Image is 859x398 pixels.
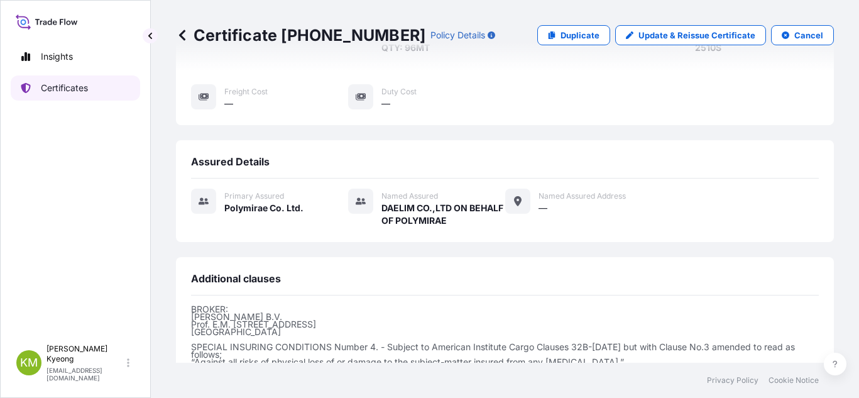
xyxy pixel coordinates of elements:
span: Primary assured [224,191,284,201]
p: Policy Details [430,29,485,41]
span: Named Assured [381,191,438,201]
span: — [381,97,390,110]
p: Certificate [PHONE_NUMBER] [176,25,425,45]
p: Certificates [41,82,88,94]
span: Duty Cost [381,87,417,97]
a: Duplicate [537,25,610,45]
p: BROKER: [PERSON_NAME] B.V. Prof. E.M. [STREET_ADDRESS] [GEOGRAPHIC_DATA] SPECIAL INSURING CONDITI... [191,306,819,366]
p: Insights [41,50,73,63]
span: Freight Cost [224,87,268,97]
span: Assured Details [191,155,270,168]
span: DAELIM CO.,LTD ON BEHALF OF POLYMIRAE [381,202,505,227]
span: Named Assured Address [539,191,626,201]
a: Privacy Policy [707,375,758,385]
a: Cookie Notice [769,375,819,385]
button: Cancel [771,25,834,45]
span: KM [20,357,38,369]
p: [EMAIL_ADDRESS][DOMAIN_NAME] [47,367,124,382]
span: — [224,97,233,110]
a: Insights [11,44,140,69]
a: Update & Reissue Certificate [615,25,766,45]
span: Additional clauses [191,272,281,285]
p: Duplicate [561,29,599,41]
a: Certificates [11,75,140,101]
p: Cancel [794,29,823,41]
p: [PERSON_NAME] Kyeong [47,344,124,364]
span: — [539,202,547,214]
span: Polymirae Co. Ltd. [224,202,304,214]
p: Update & Reissue Certificate [638,29,755,41]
